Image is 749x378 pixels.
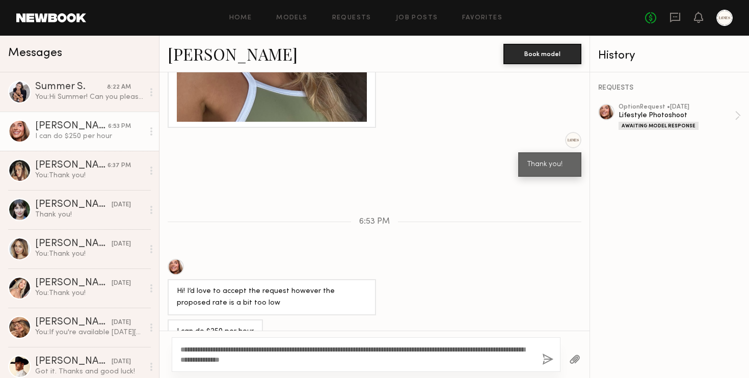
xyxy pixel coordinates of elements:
[35,121,108,131] div: [PERSON_NAME]
[598,50,741,62] div: History
[619,122,699,130] div: Awaiting Model Response
[35,82,107,92] div: Summer S.
[503,49,581,58] a: Book model
[112,200,131,210] div: [DATE]
[359,218,390,226] span: 6:53 PM
[35,131,144,141] div: I can do $250 per hour
[35,288,144,298] div: You: Thank you!
[619,111,735,120] div: Lifestyle Photoshoot
[35,171,144,180] div: You: Thank you!
[168,43,298,65] a: [PERSON_NAME]
[35,278,112,288] div: [PERSON_NAME]
[112,239,131,249] div: [DATE]
[396,15,438,21] a: Job Posts
[112,279,131,288] div: [DATE]
[112,318,131,328] div: [DATE]
[35,210,144,220] div: Thank you!
[177,286,367,309] div: Hi! I’d love to accept the request however the proposed rate is a bit too low
[108,122,131,131] div: 6:53 PM
[177,326,254,338] div: I can do $250 per hour
[35,357,112,367] div: [PERSON_NAME]
[35,200,112,210] div: [PERSON_NAME]
[35,249,144,259] div: You: Thank you!
[35,328,144,337] div: You: If you're available [DATE][DATE] from 3:30-5:30 please send us three raw unedited selfies of...
[112,357,131,367] div: [DATE]
[35,92,144,102] div: You: Hi Summer! Can you please send us the photos requested above? We will be making a final deci...
[107,83,131,92] div: 8:22 AM
[462,15,502,21] a: Favorites
[108,161,131,171] div: 6:37 PM
[598,85,741,92] div: REQUESTS
[229,15,252,21] a: Home
[503,44,581,64] button: Book model
[35,317,112,328] div: [PERSON_NAME]
[619,104,735,111] div: option Request • [DATE]
[619,104,741,130] a: optionRequest •[DATE]Lifestyle PhotoshootAwaiting Model Response
[35,367,144,376] div: Got it. Thanks and good luck!
[527,159,572,171] div: Thank you!
[35,160,108,171] div: [PERSON_NAME]
[8,47,62,59] span: Messages
[332,15,371,21] a: Requests
[35,239,112,249] div: [PERSON_NAME]
[276,15,307,21] a: Models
